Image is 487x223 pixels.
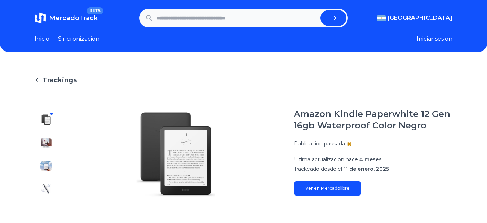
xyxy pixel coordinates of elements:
[294,166,342,172] span: Trackeado desde el
[40,114,52,126] img: Amazon Kindle Paperwhite 12 Gen 16gb Waterproof Color Negro
[49,14,98,22] span: MercadoTrack
[35,35,49,43] a: Inicio
[72,108,279,201] img: Amazon Kindle Paperwhite 12 Gen 16gb Waterproof Color Negro
[359,156,382,163] span: 4 meses
[294,181,361,196] a: Ver en Mercadolibre
[294,156,358,163] span: Ultima actualizacion hace
[35,75,452,85] a: Trackings
[388,14,452,22] span: [GEOGRAPHIC_DATA]
[35,12,46,24] img: MercadoTrack
[43,75,77,85] span: Trackings
[294,140,345,147] p: Publicacion pausada
[40,160,52,172] img: Amazon Kindle Paperwhite 12 Gen 16gb Waterproof Color Negro
[40,137,52,149] img: Amazon Kindle Paperwhite 12 Gen 16gb Waterproof Color Negro
[417,35,452,43] button: Iniciar sesion
[344,166,389,172] span: 11 de enero, 2025
[377,15,386,21] img: Argentina
[40,183,52,195] img: Amazon Kindle Paperwhite 12 Gen 16gb Waterproof Color Negro
[377,14,452,22] button: [GEOGRAPHIC_DATA]
[294,108,452,131] h1: Amazon Kindle Paperwhite 12 Gen 16gb Waterproof Color Negro
[58,35,99,43] a: Sincronizacion
[87,7,103,14] span: BETA
[35,12,98,24] a: MercadoTrackBETA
